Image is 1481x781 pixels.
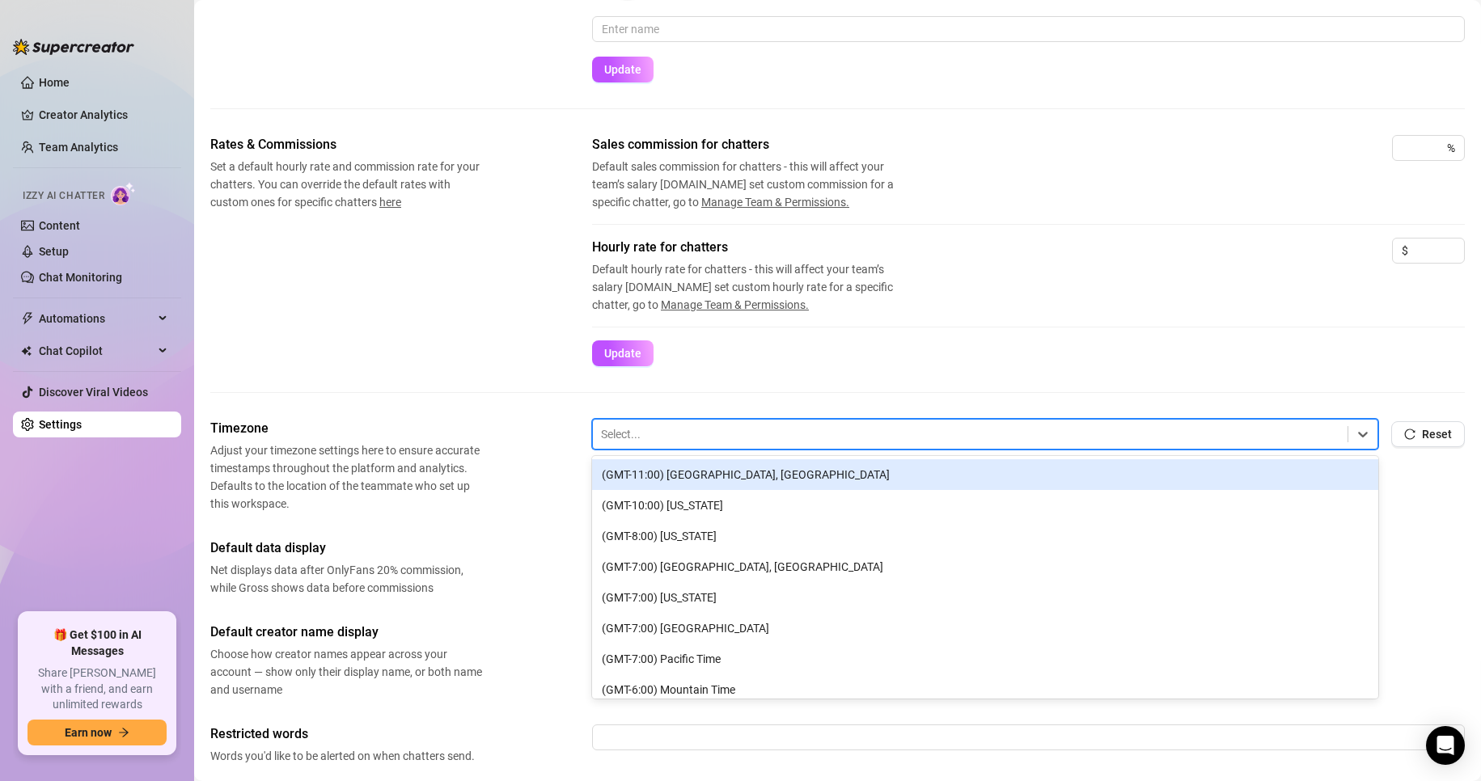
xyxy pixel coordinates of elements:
[592,57,654,82] button: Update
[592,644,1378,674] div: (GMT-7:00) Pacific Time
[39,306,154,331] span: Automations
[28,720,167,745] button: Earn nowarrow-right
[210,158,482,211] span: Set a default hourly rate and commission rate for your chatters. You can override the default rat...
[592,551,1378,582] div: (GMT-7:00) [GEOGRAPHIC_DATA], [GEOGRAPHIC_DATA]
[1422,428,1452,441] span: Reset
[379,196,401,209] span: here
[210,419,482,438] span: Timezone
[39,76,70,89] a: Home
[1391,421,1465,447] button: Reset
[210,645,482,699] span: Choose how creator names appear across your account — show only their display name, or both name ...
[592,158,916,211] span: Default sales commission for chatters - this will affect your team’s salary [DOMAIN_NAME] set cus...
[592,16,1465,42] input: Enter name
[210,441,482,513] span: Adjust your timezone settings here to ensure accurate timestamps throughout the platform and anal...
[592,490,1378,521] div: (GMT-10:00) [US_STATE]
[13,39,134,55] img: logo-BBDzfeDw.svg
[23,188,104,204] span: Izzy AI Chatter
[111,182,136,205] img: AI Chatter
[592,260,916,314] span: Default hourly rate for chatters - this will affect your team’s salary [DOMAIN_NAME] set custom h...
[1426,726,1465,765] div: Open Intercom Messenger
[592,459,1378,490] div: (GMT-11:00) [GEOGRAPHIC_DATA], [GEOGRAPHIC_DATA]
[21,345,32,357] img: Chat Copilot
[592,582,1378,613] div: (GMT-7:00) [US_STATE]
[28,627,167,659] span: 🎁 Get $100 in AI Messages
[21,312,34,325] span: thunderbolt
[39,141,118,154] a: Team Analytics
[210,135,482,154] span: Rates & Commissions
[39,418,82,431] a: Settings
[592,613,1378,644] div: (GMT-7:00) [GEOGRAPHIC_DATA]
[210,623,482,642] span: Default creator name display
[1404,428,1415,440] span: reload
[65,726,112,739] span: Earn now
[210,747,482,765] span: Words you'd like to be alerted on when chatters send.
[661,298,809,311] span: Manage Team & Permissions.
[39,102,168,128] a: Creator Analytics
[39,271,122,284] a: Chat Monitoring
[701,196,849,209] span: Manage Team & Permissions.
[210,538,482,558] span: Default data display
[592,135,916,154] span: Sales commission for chatters
[592,674,1378,705] div: (GMT-6:00) Mountain Time
[39,219,80,232] a: Content
[118,727,129,738] span: arrow-right
[592,521,1378,551] div: (GMT-8:00) [US_STATE]
[604,63,641,76] span: Update
[39,245,69,258] a: Setup
[604,347,641,360] span: Update
[28,665,167,713] span: Share [PERSON_NAME] with a friend, and earn unlimited rewards
[210,724,482,744] span: Restricted words
[39,386,148,399] a: Discover Viral Videos
[592,340,654,366] button: Update
[39,338,154,364] span: Chat Copilot
[592,238,916,257] span: Hourly rate for chatters
[210,561,482,597] span: Net displays data after OnlyFans 20% commission, while Gross shows data before commissions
